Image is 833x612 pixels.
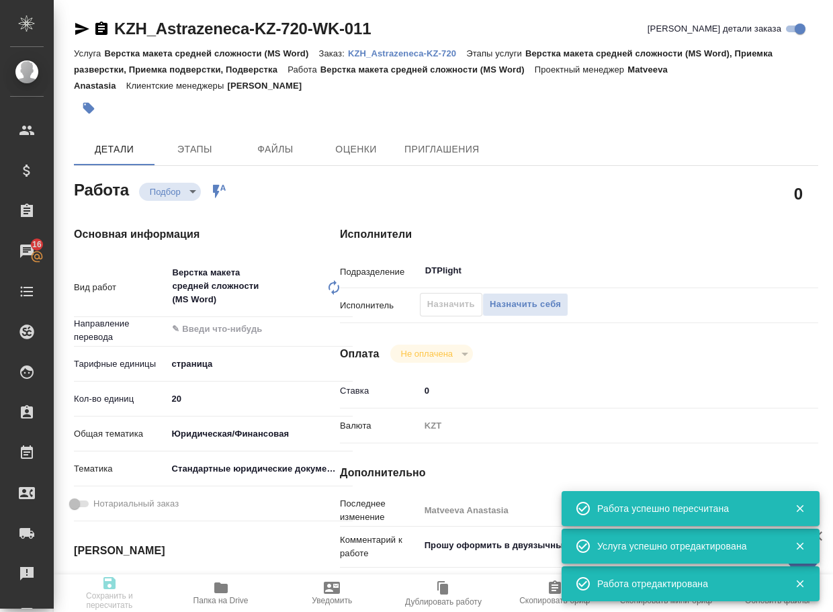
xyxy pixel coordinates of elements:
div: страница [167,353,353,376]
h2: 0 [794,182,803,205]
input: ✎ Введи что-нибудь [171,321,304,337]
div: Стандартные юридические документы, договоры, уставы [167,457,353,480]
p: Клиентские менеджеры [126,81,228,91]
p: Matveeva Anastasia [74,64,668,91]
button: Подбор [146,186,185,198]
div: KZT [420,414,779,437]
h4: Исполнители [340,226,818,243]
a: KZH_Astrazeneca-KZ-720-WK-011 [114,19,371,38]
div: Юридическая/Финансовая [167,423,353,445]
h4: [PERSON_NAME] [74,543,286,559]
textarea: Прошу оформить в двуязычный формат [420,534,779,557]
span: Дублировать работу [405,597,482,607]
h4: Оплата [340,346,380,362]
div: Работа успешно пересчитана [597,502,775,515]
span: Этапы [163,141,227,158]
span: Назначить себя [490,297,561,312]
a: KZH_Astrazeneca-KZ-720 [348,47,466,58]
p: Кол-во единиц [74,392,167,406]
p: Валюта [340,419,420,433]
button: Сохранить и пересчитать [54,574,165,612]
div: Услуга успешно отредактирована [597,539,775,553]
span: Скопировать бриф [519,596,590,605]
p: Верстка макета средней сложности (MS Word) [320,64,535,75]
span: 16 [24,238,50,251]
input: Пустое поле [420,500,779,520]
button: Уведомить [276,574,388,612]
span: Папка на Drive [193,596,249,605]
button: Папка на Drive [165,574,277,612]
span: Файлы [243,141,308,158]
p: Вид работ [74,281,167,294]
div: Работа отредактирована [597,577,775,591]
span: Уведомить [312,596,352,605]
h2: Работа [74,177,129,201]
p: Тематика [74,462,167,476]
span: Оценки [324,141,388,158]
div: Подбор [390,345,473,363]
p: Ставка [340,384,420,398]
button: Закрыть [786,502,814,515]
div: Подбор [139,183,201,201]
p: Верстка макета средней сложности (MS Word) [104,48,318,58]
input: ✎ Введи что-нибудь [167,389,353,408]
button: Open [345,328,348,331]
button: Добавить тэг [74,93,103,123]
input: ✎ Введи что-нибудь [420,381,779,400]
p: Общая тематика [74,427,167,441]
button: Скопировать ссылку [93,21,109,37]
p: Последнее изменение [340,497,420,524]
button: Open [771,269,774,272]
h4: Дополнительно [340,465,818,481]
button: Назначить себя [482,293,568,316]
span: Приглашения [404,141,480,158]
button: Скопировать бриф [499,574,611,612]
button: Не оплачена [397,348,457,359]
span: Детали [82,141,146,158]
button: Закрыть [786,540,814,552]
span: Сохранить и пересчитать [62,591,157,610]
p: Исполнитель [340,299,420,312]
p: Тарифные единицы [74,357,167,371]
button: Дублировать работу [388,574,499,612]
p: Этапы услуги [466,48,525,58]
p: Услуга [74,48,104,58]
p: Проектный менеджер [535,64,627,75]
h4: Основная информация [74,226,286,243]
button: Закрыть [786,578,814,590]
p: Заказ: [318,48,347,58]
span: Нотариальный заказ [93,497,179,511]
span: [PERSON_NAME] детали заказа [648,22,781,36]
p: Работа [288,64,320,75]
p: Подразделение [340,265,420,279]
p: KZH_Astrazeneca-KZ-720 [348,48,466,58]
button: Скопировать ссылку для ЯМессенджера [74,21,90,37]
a: 16 [3,234,50,268]
p: Комментарий к работе [340,533,420,560]
p: [PERSON_NAME] [227,81,312,91]
p: Направление перевода [74,317,167,344]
